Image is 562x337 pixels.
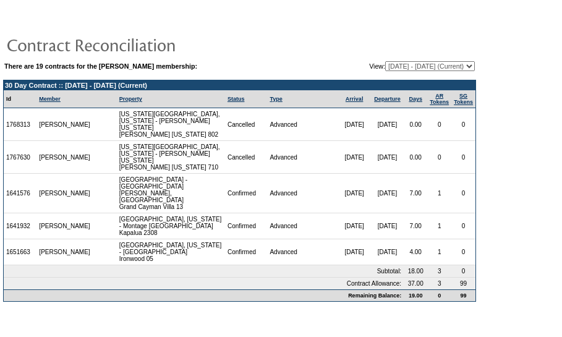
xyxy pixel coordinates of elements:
[454,93,473,105] a: SGTokens
[427,265,451,278] td: 3
[267,239,338,265] td: Advanced
[338,213,370,239] td: [DATE]
[374,96,401,102] a: Departure
[225,239,268,265] td: Confirmed
[404,265,427,278] td: 18.00
[451,239,475,265] td: 0
[4,141,36,174] td: 1767630
[451,108,475,141] td: 0
[451,289,475,301] td: 99
[427,239,451,265] td: 1
[427,278,451,289] td: 3
[267,213,338,239] td: Advanced
[117,213,225,239] td: [GEOGRAPHIC_DATA], [US_STATE] - Montage [GEOGRAPHIC_DATA] Kapalua 2308
[36,174,93,213] td: [PERSON_NAME]
[228,96,245,102] a: Status
[451,265,475,278] td: 0
[451,278,475,289] td: 99
[371,174,404,213] td: [DATE]
[371,141,404,174] td: [DATE]
[4,289,404,301] td: Remaining Balance:
[270,96,282,102] a: Type
[4,80,475,90] td: 30 Day Contract :: [DATE] - [DATE] (Current)
[409,96,422,102] a: Days
[309,61,475,71] td: View:
[451,213,475,239] td: 0
[338,141,370,174] td: [DATE]
[225,141,268,174] td: Cancelled
[117,108,225,141] td: [US_STATE][GEOGRAPHIC_DATA], [US_STATE] - [PERSON_NAME] [US_STATE] [PERSON_NAME] [US_STATE] 802
[371,239,404,265] td: [DATE]
[427,174,451,213] td: 1
[451,141,475,174] td: 0
[338,108,370,141] td: [DATE]
[39,96,61,102] a: Member
[404,289,427,301] td: 19.00
[4,108,36,141] td: 1768313
[267,174,338,213] td: Advanced
[427,141,451,174] td: 0
[6,32,253,57] img: pgTtlContractReconciliation.gif
[36,239,93,265] td: [PERSON_NAME]
[4,62,197,70] b: There are 19 contracts for the [PERSON_NAME] membership:
[4,239,36,265] td: 1651663
[225,213,268,239] td: Confirmed
[117,239,225,265] td: [GEOGRAPHIC_DATA], [US_STATE] - [GEOGRAPHIC_DATA] Ironwood 05
[404,141,427,174] td: 0.00
[427,108,451,141] td: 0
[4,174,36,213] td: 1641576
[404,213,427,239] td: 7.00
[404,108,427,141] td: 0.00
[4,213,36,239] td: 1641932
[427,289,451,301] td: 0
[225,174,268,213] td: Confirmed
[338,174,370,213] td: [DATE]
[451,174,475,213] td: 0
[36,213,93,239] td: [PERSON_NAME]
[404,174,427,213] td: 7.00
[225,108,268,141] td: Cancelled
[117,141,225,174] td: [US_STATE][GEOGRAPHIC_DATA], [US_STATE] - [PERSON_NAME] [US_STATE] [PERSON_NAME] [US_STATE] 710
[4,278,404,289] td: Contract Allowance:
[427,213,451,239] td: 1
[4,265,404,278] td: Subtotal:
[404,239,427,265] td: 4.00
[371,108,404,141] td: [DATE]
[267,141,338,174] td: Advanced
[338,239,370,265] td: [DATE]
[36,141,93,174] td: [PERSON_NAME]
[404,278,427,289] td: 37.00
[371,213,404,239] td: [DATE]
[117,174,225,213] td: [GEOGRAPHIC_DATA] - [GEOGRAPHIC_DATA][PERSON_NAME], [GEOGRAPHIC_DATA] Grand Cayman Villa 13
[346,96,364,102] a: Arrival
[267,108,338,141] td: Advanced
[430,93,449,105] a: ARTokens
[119,96,142,102] a: Property
[4,90,36,108] td: Id
[36,108,93,141] td: [PERSON_NAME]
